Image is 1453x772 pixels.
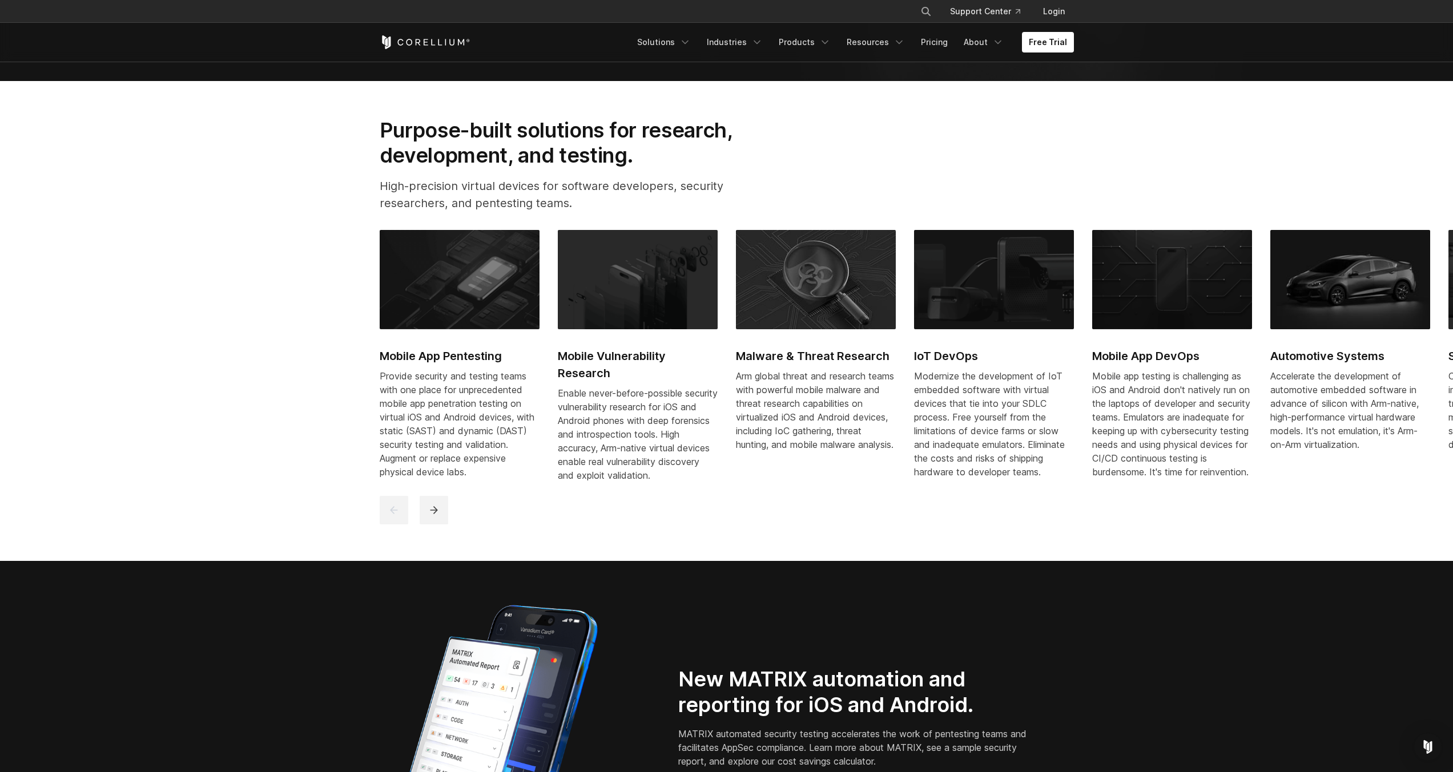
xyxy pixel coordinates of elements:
[914,32,955,52] a: Pricing
[558,230,718,329] img: Mobile Vulnerability Research
[1414,733,1442,761] div: Open Intercom Messenger
[941,1,1029,22] a: Support Center
[678,666,1031,718] h2: New MATRIX automation and reporting for iOS and Android.
[380,230,540,492] a: Mobile App Pentesting Mobile App Pentesting Provide security and testing teams with one place for...
[1270,347,1430,365] h2: Automotive Systems
[1270,230,1430,329] img: Automotive Systems
[736,347,896,365] h2: Malware & Threat Research
[630,32,1074,52] div: Navigation Menu
[380,496,408,524] button: previous
[380,35,470,49] a: Corellium Home
[914,230,1074,492] a: IoT DevOps IoT DevOps Modernize the development of IoT embedded software with virtual devices tha...
[1022,32,1074,52] a: Free Trial
[558,347,718,382] h2: Mobile Vulnerability Research
[380,118,769,168] h2: Purpose-built solutions for research, development, and testing.
[558,230,718,496] a: Mobile Vulnerability Research Mobile Vulnerability Research Enable never-before-possible security...
[907,1,1074,22] div: Navigation Menu
[916,1,936,22] button: Search
[736,230,896,465] a: Malware & Threat Research Malware & Threat Research Arm global threat and research teams with pow...
[957,32,1011,52] a: About
[380,347,540,365] h2: Mobile App Pentesting
[380,369,540,479] div: Provide security and testing teams with one place for unprecedented mobile app penetration testin...
[630,32,698,52] a: Solutions
[914,369,1074,479] div: Modernize the development of IoT embedded software with virtual devices that tie into your SDLC p...
[914,230,1074,329] img: IoT DevOps
[1034,1,1074,22] a: Login
[1092,230,1252,329] img: Mobile App DevOps
[736,369,896,451] div: Arm global threat and research teams with powerful mobile malware and threat research capabilitie...
[840,32,912,52] a: Resources
[678,727,1031,768] p: MATRIX automated security testing accelerates the work of pentesting teams and facilitates AppSec...
[420,496,448,524] button: next
[700,32,770,52] a: Industries
[558,386,718,482] div: Enable never-before-possible security vulnerability research for iOS and Android phones with deep...
[914,347,1074,365] h2: IoT DevOps
[380,177,769,212] p: High-precision virtual devices for software developers, security researchers, and pentesting teams.
[1092,347,1252,365] h2: Mobile App DevOps
[1270,369,1430,451] p: Accelerate the development of automotive embedded software in advance of silicon with Arm-native,...
[772,32,838,52] a: Products
[380,230,540,329] img: Mobile App Pentesting
[736,230,896,329] img: Malware & Threat Research
[1092,369,1252,479] div: Mobile app testing is challenging as iOS and Android don't natively run on the laptops of develop...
